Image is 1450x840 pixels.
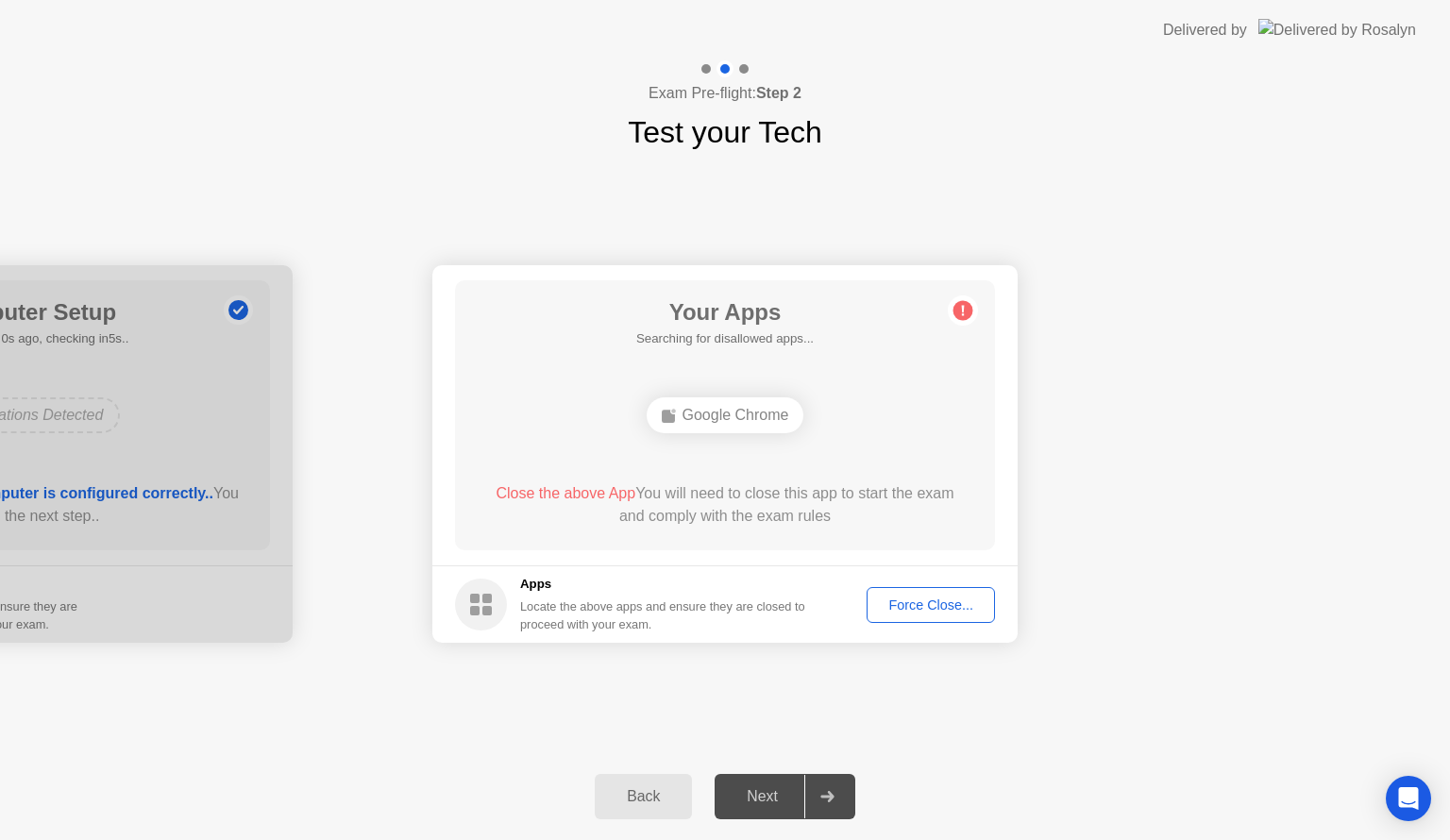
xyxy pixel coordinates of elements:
[715,774,855,819] button: Next
[496,485,635,501] span: Close the above App
[720,788,804,805] div: Next
[647,397,804,433] div: Google Chrome
[636,329,814,348] h5: Searching for disallowed apps...
[600,788,686,805] div: Back
[520,597,806,633] div: Locate the above apps and ensure they are closed to proceed with your exam.
[867,587,995,623] button: Force Close...
[628,109,822,155] h1: Test your Tech
[1258,19,1416,41] img: Delivered by Rosalyn
[520,575,806,594] h5: Apps
[649,82,801,105] h4: Exam Pre-flight:
[1163,19,1247,42] div: Delivered by
[873,597,988,613] div: Force Close...
[756,85,801,101] b: Step 2
[636,295,814,329] h1: Your Apps
[482,482,969,528] div: You will need to close this app to start the exam and comply with the exam rules
[595,774,692,819] button: Back
[1386,776,1431,821] div: Open Intercom Messenger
